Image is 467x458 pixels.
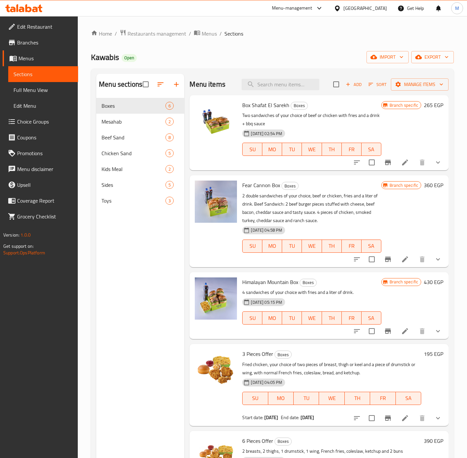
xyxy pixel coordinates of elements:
button: FR [342,240,362,253]
nav: breadcrumb [91,29,454,38]
span: Branch specific [387,182,421,188]
span: Edit Menu [14,102,73,110]
span: Coupons [17,133,73,141]
h6: 195 EGP [424,349,443,358]
button: MO [268,392,294,405]
span: Select section [329,77,343,91]
img: Himalayan Mountain Box [195,277,237,320]
span: M [455,5,459,12]
span: Branch specific [387,279,421,285]
span: Beef Sand [102,133,165,141]
span: Select to update [365,411,379,425]
button: sort-choices [349,323,365,339]
button: MO [262,311,282,325]
button: TU [282,240,302,253]
button: SU [242,311,262,325]
div: Boxes [275,438,292,445]
button: show more [430,323,446,339]
span: Menu disclaimer [17,165,73,173]
a: Choice Groups [3,114,78,129]
div: Open [122,54,137,62]
span: 6 [166,103,173,109]
span: TH [325,313,339,323]
a: Menus [3,50,78,66]
div: Menu-management [272,4,312,12]
button: MO [262,143,282,156]
span: Branches [17,39,73,46]
div: Boxes [275,351,292,358]
a: Edit menu item [401,158,409,166]
button: TH [322,143,342,156]
span: Choice Groups [17,118,73,126]
div: Chicken Sand [102,149,165,157]
span: Mesahab [102,118,165,126]
p: 2 double sandwiches of your choice, beef or chicken, fries and a liter of drink. Beef Sandwich: 2... [242,192,381,225]
p: Fried chicken, your choice of two pieces of breast, thigh or keel and a piece of drumstick or win... [242,360,421,377]
span: FR [373,393,393,403]
span: Kawabis [91,50,119,65]
span: TU [285,145,299,154]
span: Boxes [102,102,165,110]
a: Upsell [3,177,78,193]
span: FR [344,241,359,251]
span: TH [347,393,367,403]
span: SA [364,313,379,323]
svg: Show Choices [434,414,442,422]
a: Edit Restaurant [3,19,78,35]
span: TH [325,241,339,251]
span: TH [325,145,339,154]
div: Boxes6 [96,98,184,114]
span: Sections [14,70,73,78]
span: Coverage Report [17,197,73,205]
div: Toys [102,197,165,205]
nav: Menu sections [96,95,184,211]
p: Two sandwiches of your choice of beef or chicken with fries and a drink + bbq sauce [242,111,381,128]
button: TH [322,240,342,253]
a: Promotions [3,145,78,161]
h6: 390 EGP [424,436,443,445]
div: Boxes [291,102,308,110]
a: Support.OpsPlatform [3,248,45,257]
span: Sort items [364,79,391,90]
span: SU [245,145,260,154]
button: TU [294,392,319,405]
span: Sort [368,81,387,88]
span: Open [122,55,137,61]
b: [DATE] [301,413,314,422]
span: MO [265,145,279,154]
a: Branches [3,35,78,50]
button: sort-choices [349,155,365,170]
a: Home [91,30,112,38]
button: show more [430,410,446,426]
span: Edit Restaurant [17,23,73,31]
div: items [165,197,174,205]
span: Boxes [291,102,307,109]
span: Add [345,81,363,88]
li: / [115,30,117,38]
button: Manage items [391,78,449,91]
a: Coupons [3,129,78,145]
button: SA [362,143,381,156]
div: items [165,149,174,157]
span: Select to update [365,252,379,266]
span: SU [245,241,260,251]
button: SU [242,392,268,405]
button: TU [282,311,302,325]
span: WE [305,145,319,154]
span: FR [344,313,359,323]
span: Himalayan Mountain Box [242,277,298,287]
a: Menu disclaimer [3,161,78,177]
span: Sides [102,181,165,189]
span: Boxes [275,438,291,445]
span: MO [265,241,279,251]
a: Restaurants management [120,29,186,38]
button: TH [345,392,370,405]
p: 4 sandwiches of your choice with fries and a liter of drink. [242,288,381,297]
div: items [165,165,174,173]
button: MO [262,240,282,253]
div: Kids Meal2 [96,161,184,177]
